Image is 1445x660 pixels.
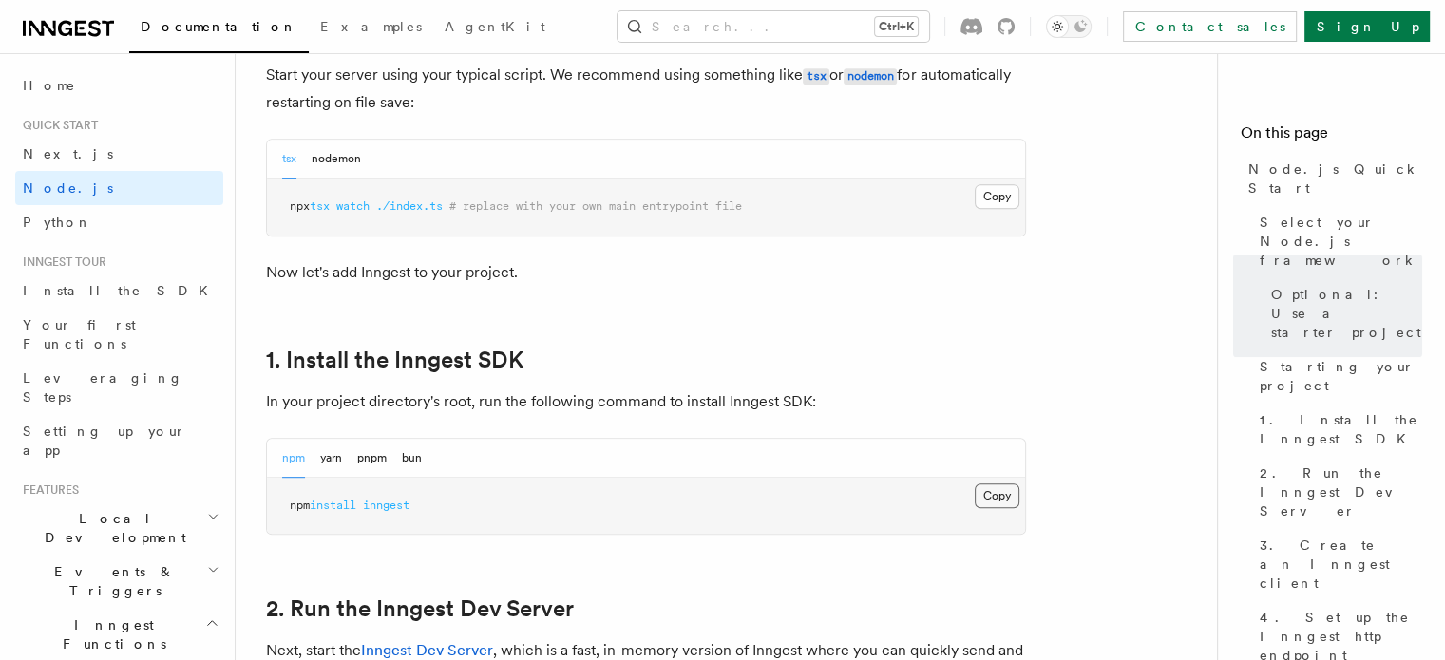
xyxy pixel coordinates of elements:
[15,482,79,498] span: Features
[129,6,309,53] a: Documentation
[23,180,113,196] span: Node.js
[618,11,929,42] button: Search...Ctrl+K
[23,146,113,161] span: Next.js
[15,255,106,270] span: Inngest tour
[1252,403,1422,456] a: 1. Install the Inngest SDK
[15,361,223,414] a: Leveraging Steps
[23,370,183,405] span: Leveraging Steps
[336,199,370,213] span: watch
[875,17,918,36] kbd: Ctrl+K
[844,68,897,85] code: nodemon
[15,118,98,133] span: Quick start
[357,439,387,478] button: pnpm
[15,171,223,205] a: Node.js
[1260,357,1422,395] span: Starting your project
[282,140,296,179] button: tsx
[23,76,76,95] span: Home
[975,483,1019,508] button: Copy
[361,641,493,659] a: Inngest Dev Server
[15,137,223,171] a: Next.js
[309,6,433,51] a: Examples
[266,595,574,622] a: 2. Run the Inngest Dev Server
[1241,122,1422,152] h4: On this page
[320,439,342,478] button: yarn
[266,259,1026,286] p: Now let's add Inngest to your project.
[1252,205,1422,277] a: Select your Node.js framework
[290,499,310,512] span: npm
[266,62,1026,116] p: Start your server using your typical script. We recommend using something like or for automatical...
[23,317,136,351] span: Your first Functions
[1241,152,1422,205] a: Node.js Quick Start
[1252,528,1422,600] a: 3. Create an Inngest client
[844,66,897,84] a: nodemon
[310,499,356,512] span: install
[282,439,305,478] button: npm
[1046,15,1092,38] button: Toggle dark mode
[363,499,409,512] span: inngest
[1252,349,1422,403] a: Starting your project
[803,66,829,84] a: tsx
[15,273,223,308] a: Install the SDK
[1252,456,1422,528] a: 2. Run the Inngest Dev Server
[266,347,523,373] a: 1. Install the Inngest SDK
[141,19,297,34] span: Documentation
[975,184,1019,209] button: Copy
[1260,213,1422,270] span: Select your Node.js framework
[1260,463,1422,520] span: 2. Run the Inngest Dev Server
[15,509,207,547] span: Local Development
[23,424,186,458] span: Setting up your app
[310,199,330,213] span: tsx
[15,562,207,600] span: Events & Triggers
[1264,277,1422,349] a: Optional: Use a starter project
[433,6,557,51] a: AgentKit
[15,68,223,103] a: Home
[15,308,223,361] a: Your first Functions
[1304,11,1430,42] a: Sign Up
[15,615,205,653] span: Inngest Functions
[23,283,219,298] span: Install the SDK
[23,215,92,230] span: Python
[376,199,443,213] span: ./index.ts
[15,414,223,467] a: Setting up your app
[1123,11,1297,42] a: Contact sales
[15,205,223,239] a: Python
[1260,536,1422,593] span: 3. Create an Inngest client
[15,501,223,555] button: Local Development
[266,388,1026,415] p: In your project directory's root, run the following command to install Inngest SDK:
[1260,410,1422,448] span: 1. Install the Inngest SDK
[1271,285,1422,342] span: Optional: Use a starter project
[445,19,545,34] span: AgentKit
[290,199,310,213] span: npx
[15,555,223,608] button: Events & Triggers
[1248,160,1422,198] span: Node.js Quick Start
[312,140,361,179] button: nodemon
[449,199,742,213] span: # replace with your own main entrypoint file
[320,19,422,34] span: Examples
[803,68,829,85] code: tsx
[402,439,422,478] button: bun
